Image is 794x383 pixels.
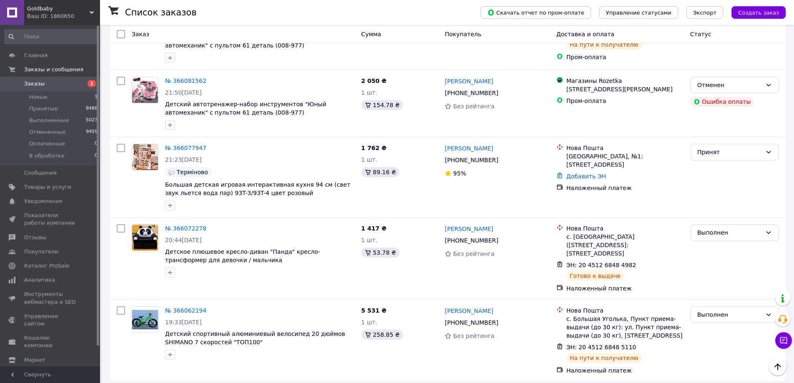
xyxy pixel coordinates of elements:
[24,198,62,205] span: Уведомления
[86,128,98,136] span: 9459
[165,248,320,263] a: Детское плюшевое кресло-диван "Панда" кресло-трансформер для девочки / мальчика
[445,225,493,233] a: [PERSON_NAME]
[697,148,762,157] div: Принят
[566,284,684,293] div: Наложенный платеж
[445,307,493,315] a: [PERSON_NAME]
[769,358,786,375] button: Наверх
[361,31,381,38] span: Сумма
[168,169,175,175] img: :speech_balloon:
[443,317,500,328] div: [PHONE_NUMBER]
[697,80,762,90] div: Отменен
[88,80,96,87] span: 1
[445,144,493,153] a: [PERSON_NAME]
[95,140,98,148] span: 0
[24,290,77,305] span: Инструменты вебмастера и SEO
[361,225,387,232] span: 1 417 ₴
[445,77,493,85] a: [PERSON_NAME]
[24,66,83,73] span: Заказы и сообщения
[361,319,378,325] span: 1 шт.
[566,271,624,281] div: Готово к выдаче
[361,89,378,96] span: 1 шт.
[453,103,494,110] span: Без рейтинга
[29,117,69,124] span: Выполненные
[132,224,158,251] a: Фото товару
[453,333,494,339] span: Без рейтинга
[566,344,636,350] span: ЭН: 20 4512 6848 5110
[566,184,684,192] div: Наложенный платеж
[690,97,754,107] div: Ошибка оплаты
[566,40,642,50] div: На пути к получателю
[566,366,684,375] div: Наложенный платеж
[132,77,158,103] img: Фото товару
[24,212,77,227] span: Показатели работы компании
[566,53,684,61] div: Пром-оплата
[86,117,98,124] span: 5023
[132,307,158,333] img: Фото товару
[165,225,206,232] a: № 366072278
[165,78,206,84] a: № 366081562
[361,330,403,340] div: 258.85 ₴
[556,31,614,38] span: Доставка и оплата
[24,52,48,59] span: Главная
[95,93,98,101] span: 1
[361,237,378,243] span: 1 шт.
[566,262,636,268] span: ЭН: 20 4512 6848 4982
[24,356,45,364] span: Маркет
[566,224,684,233] div: Нова Пошта
[29,93,48,101] span: Новые
[361,78,387,84] span: 2 050 ₴
[566,97,684,105] div: Пром-оплата
[165,330,345,345] span: Детский спортивный алюминиевый велосипед 20 дюймов SHIMANO 7 скоростей "ТОП100"
[361,248,399,258] div: 53.78 ₴
[443,154,500,166] div: [PHONE_NUMBER]
[566,173,606,180] a: Добавить ЭН
[29,140,65,148] span: Оплаченные
[775,332,792,349] button: Чат с покупателем
[27,5,90,13] span: Goldbaby
[566,77,684,85] div: Магазины Rozetka
[24,276,55,284] span: Аналитика
[361,145,387,151] span: 1 762 ₴
[24,334,77,349] span: Кошелек компании
[165,145,206,151] a: № 366077947
[24,262,69,270] span: Каталог ProSale
[566,85,684,93] div: [STREET_ADDRESS][PERSON_NAME]
[566,152,684,169] div: [GEOGRAPHIC_DATA], №1: [STREET_ADDRESS]
[86,105,98,113] span: 8488
[723,9,786,15] a: Создать заказ
[165,101,326,116] span: Детский автотренажер-набор инструментов "Юный автомеханик" с пультом 61 деталь (008-977)
[4,29,98,44] input: Поиск
[125,8,197,18] h1: Список заказов
[165,319,202,325] span: 19:33[DATE]
[697,310,762,319] div: Выполнен
[566,233,684,258] div: с. [GEOGRAPHIC_DATA] ([STREET_ADDRESS]: [STREET_ADDRESS]
[693,10,716,16] span: Экспорт
[165,156,202,163] span: 21:23[DATE]
[165,307,206,314] a: № 366062194
[361,100,403,110] div: 154.78 ₴
[132,144,158,170] img: Фото товару
[361,156,378,163] span: 1 шт.
[686,6,723,19] button: Экспорт
[165,181,351,196] a: Большая детская игровая интерактивная кухня 94 см (свет звук льется вода пар) 93T-3/93T-4 цвет ро...
[453,170,466,177] span: 95%
[165,89,202,96] span: 21:50[DATE]
[599,6,678,19] button: Управление статусами
[443,235,500,246] div: [PHONE_NUMBER]
[697,228,762,237] div: Выполнен
[24,313,77,328] span: Управление сайтом
[132,225,158,250] img: Фото товару
[24,183,71,191] span: Товары и услуги
[566,144,684,152] div: Нова Пошта
[29,152,65,160] span: В обработке
[177,169,208,175] span: Терміново
[29,128,65,136] span: Отмененные
[132,31,149,38] span: Заказ
[361,307,387,314] span: 5 531 ₴
[690,31,711,38] span: Статус
[738,10,779,16] span: Создать заказ
[487,9,584,16] span: Скачать отчет по пром-оплате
